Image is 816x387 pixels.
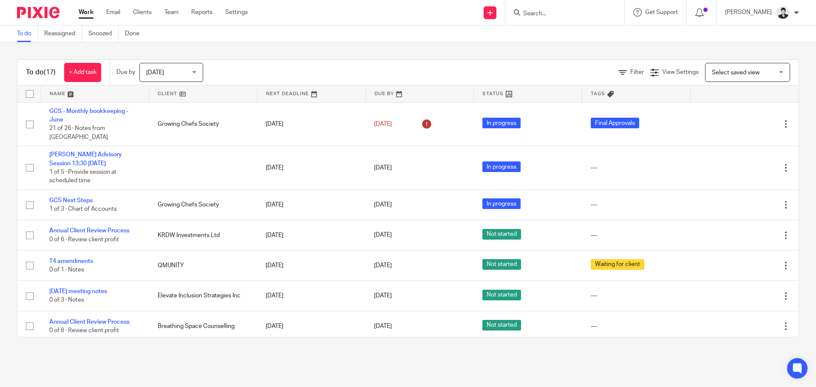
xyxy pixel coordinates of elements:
[482,198,521,209] span: In progress
[191,8,212,17] a: Reports
[374,323,392,329] span: [DATE]
[44,69,56,76] span: (17)
[776,6,790,20] img: squarehead.jpg
[591,118,639,128] span: Final Approvals
[49,198,93,203] a: GCS Next Steps
[482,320,521,331] span: Not started
[374,293,392,299] span: [DATE]
[374,263,392,268] span: [DATE]
[49,237,119,243] span: 0 of 6 · Review client profit
[482,229,521,240] span: Not started
[591,231,682,240] div: ---
[149,250,258,280] td: QMUNITY
[49,228,130,234] a: Annual Client Review Process
[374,165,392,171] span: [DATE]
[125,25,146,42] a: Done
[149,311,258,341] td: Breathing Space Counselling
[257,190,365,220] td: [DATE]
[116,68,135,76] p: Due by
[49,152,122,166] a: [PERSON_NAME] Advisory Session 13:30 [DATE]
[88,25,119,42] a: Snoozed
[49,328,119,333] span: 0 of 6 · Review client profit
[482,259,521,270] span: Not started
[49,319,130,325] a: Annual Client Review Process
[49,125,108,140] span: 21 of 26 · Notes from [GEOGRAPHIC_DATA]
[630,69,644,75] span: Filter
[49,297,84,303] span: 0 of 3 · Notes
[44,25,82,42] a: Reassigned
[17,7,59,18] img: Pixie
[49,169,116,184] span: 1 of 5 · Provide session at scheduled time
[149,281,258,311] td: Elevate Inclusion Strategies Inc
[49,108,128,123] a: GCS - Monthly bookkeeping - June
[79,8,93,17] a: Work
[482,290,521,300] span: Not started
[49,206,117,212] span: 1 of 3 · Chart of Accounts
[591,91,605,96] span: Tags
[257,250,365,280] td: [DATE]
[257,102,365,146] td: [DATE]
[645,9,678,15] span: Get Support
[225,8,248,17] a: Settings
[257,220,365,250] td: [DATE]
[591,201,682,209] div: ---
[257,146,365,190] td: [DATE]
[106,8,120,17] a: Email
[149,220,258,250] td: KRDW Investments Ltd
[133,8,152,17] a: Clients
[374,202,392,208] span: [DATE]
[49,288,107,294] a: [DATE] meeting notes
[374,232,392,238] span: [DATE]
[49,267,84,273] span: 0 of 1 · Notes
[374,121,392,127] span: [DATE]
[17,25,38,42] a: To do
[164,8,178,17] a: Team
[149,190,258,220] td: Growing Chefs Society
[64,63,101,82] a: + Add task
[257,281,365,311] td: [DATE]
[725,8,772,17] p: [PERSON_NAME]
[662,69,699,75] span: View Settings
[146,70,164,76] span: [DATE]
[591,164,682,172] div: ---
[591,259,644,270] span: Waiting for client
[482,161,521,172] span: In progress
[26,68,56,77] h1: To do
[257,311,365,341] td: [DATE]
[591,291,682,300] div: ---
[591,322,682,331] div: ---
[712,70,759,76] span: Select saved view
[49,258,93,264] a: T4 amendments
[522,10,599,18] input: Search
[482,118,521,128] span: In progress
[149,102,258,146] td: Growing Chefs Society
